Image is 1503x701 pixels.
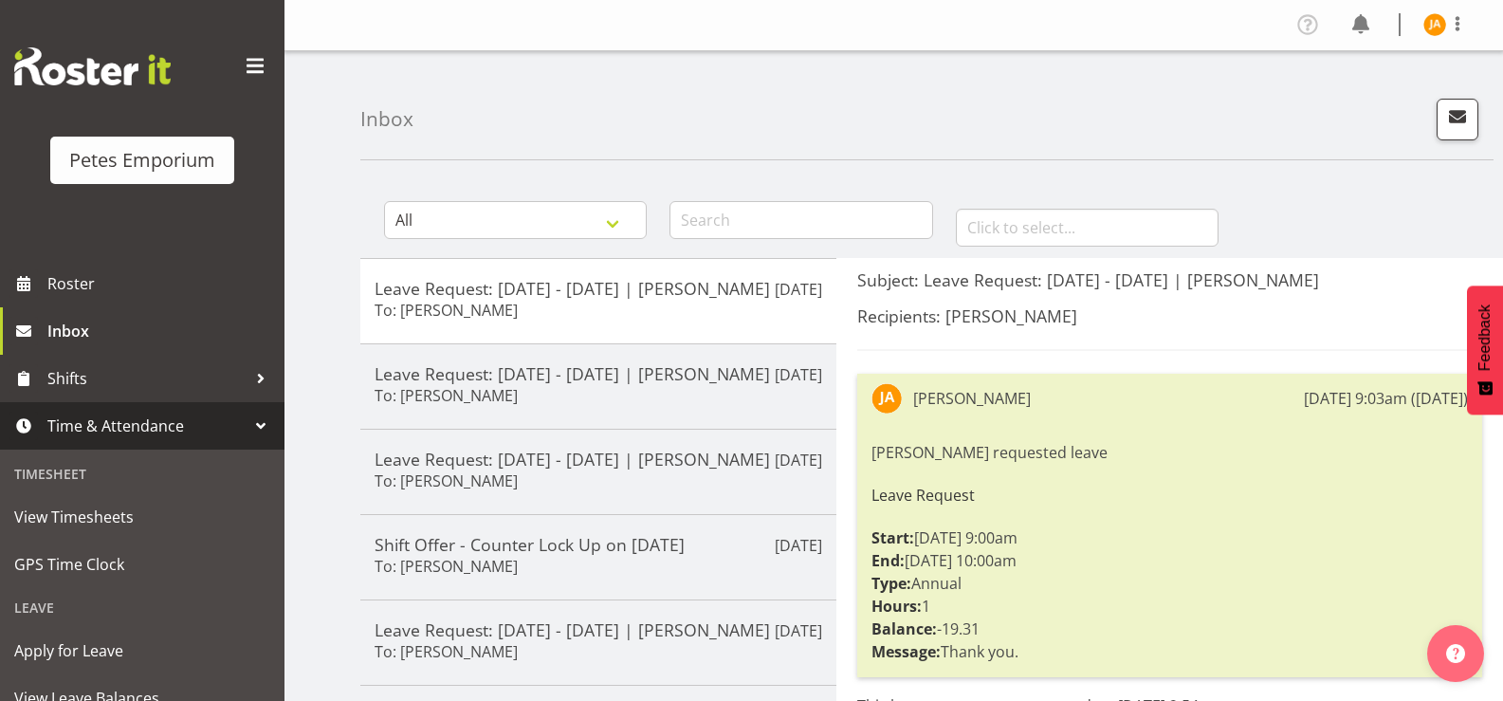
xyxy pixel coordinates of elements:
input: Click to select... [956,209,1219,247]
h5: Subject: Leave Request: [DATE] - [DATE] | [PERSON_NAME] [857,269,1482,290]
img: help-xxl-2.png [1446,644,1465,663]
h6: Leave Request [871,487,1468,504]
span: Feedback [1476,304,1494,371]
p: [DATE] [775,363,822,386]
strong: Message: [871,641,941,662]
strong: Hours: [871,596,922,617]
h6: To: [PERSON_NAME] [375,386,518,405]
p: [DATE] [775,278,822,301]
p: [DATE] [775,534,822,557]
div: Timesheet [5,454,280,493]
strong: Balance: [871,618,937,639]
h6: To: [PERSON_NAME] [375,557,518,576]
strong: End: [871,550,905,571]
span: Inbox [47,317,275,345]
img: jeseryl-armstrong10788.jpg [1423,13,1446,36]
h6: To: [PERSON_NAME] [375,642,518,661]
span: Shifts [47,364,247,393]
h5: Leave Request: [DATE] - [DATE] | [PERSON_NAME] [375,449,822,470]
span: Apply for Leave [14,636,270,665]
span: Roster [47,269,275,298]
h5: Shift Offer - Counter Lock Up on [DATE] [375,534,822,555]
button: Feedback - Show survey [1467,286,1503,415]
strong: Type: [871,573,911,594]
div: Petes Emporium [69,146,215,175]
img: Rosterit website logo [14,47,171,85]
div: [DATE] 9:03am ([DATE]) [1304,387,1468,410]
h6: To: [PERSON_NAME] [375,471,518,490]
h5: Leave Request: [DATE] - [DATE] | [PERSON_NAME] [375,278,822,299]
a: View Timesheets [5,493,280,541]
input: Search [669,201,932,239]
span: View Timesheets [14,503,270,531]
div: [PERSON_NAME] [913,387,1031,410]
h5: Leave Request: [DATE] - [DATE] | [PERSON_NAME] [375,619,822,640]
span: Time & Attendance [47,412,247,440]
strong: Start: [871,527,914,548]
h4: Inbox [360,108,413,130]
p: [DATE] [775,449,822,471]
p: [DATE] [775,619,822,642]
span: GPS Time Clock [14,550,270,579]
div: Leave [5,588,280,627]
h5: Recipients: [PERSON_NAME] [857,305,1482,326]
a: Apply for Leave [5,627,280,674]
a: GPS Time Clock [5,541,280,588]
div: [PERSON_NAME] requested leave [DATE] 9:00am [DATE] 10:00am Annual 1 -19.31 Thank you. [871,436,1468,668]
img: jeseryl-armstrong10788.jpg [871,383,902,414]
h6: To: [PERSON_NAME] [375,301,518,320]
h5: Leave Request: [DATE] - [DATE] | [PERSON_NAME] [375,363,822,384]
